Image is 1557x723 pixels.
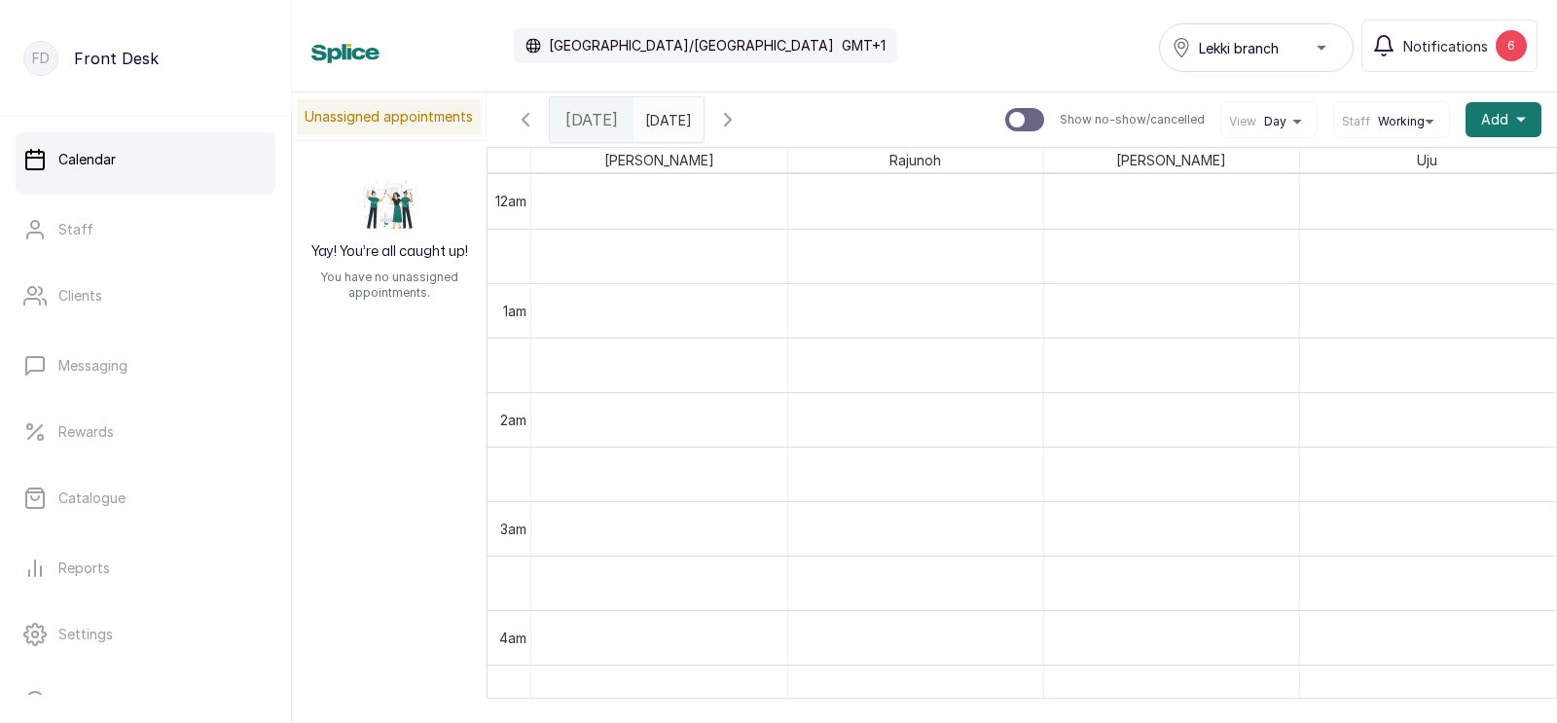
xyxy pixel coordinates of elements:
h2: Yay! You’re all caught up! [311,242,468,262]
span: Notifications [1403,36,1488,56]
button: StaffWorking [1342,114,1441,129]
span: View [1229,114,1256,129]
p: You have no unassigned appointments. [304,270,475,301]
div: 4am [495,628,530,648]
span: [PERSON_NAME] [600,148,718,172]
p: [GEOGRAPHIC_DATA]/[GEOGRAPHIC_DATA] [549,36,834,55]
div: 12am [491,191,530,211]
p: Staff [58,220,93,239]
div: 3am [496,519,530,539]
a: Settings [16,607,275,662]
div: [DATE] [550,97,634,142]
a: Reports [16,541,275,596]
p: Calendar [58,150,116,169]
button: ViewDay [1229,114,1309,129]
span: Uju [1413,148,1441,172]
p: FD [32,49,50,68]
p: Show no-show/cancelled [1060,112,1205,127]
a: Clients [16,269,275,323]
p: Catalogue [58,488,126,508]
div: 1am [499,301,530,321]
button: Notifications6 [1361,19,1538,72]
p: GMT+1 [842,36,886,55]
span: Staff [1342,114,1370,129]
a: Messaging [16,339,275,393]
p: Reports [58,559,110,578]
span: [PERSON_NAME] [1112,148,1230,172]
span: Add [1481,110,1508,129]
p: Settings [58,625,113,644]
p: Support [58,691,112,710]
div: 2am [496,410,530,430]
p: Messaging [58,356,127,376]
button: Add [1466,102,1541,137]
a: Catalogue [16,471,275,525]
a: Rewards [16,405,275,459]
span: Working [1378,114,1425,129]
span: [DATE] [565,108,618,131]
p: Clients [58,286,102,306]
p: Front Desk [74,47,159,70]
div: 6 [1496,30,1527,61]
span: Day [1264,114,1286,129]
p: Rewards [58,422,114,442]
span: Rajunoh [886,148,945,172]
span: Lekki branch [1199,38,1279,58]
a: Calendar [16,132,275,187]
a: Staff [16,202,275,257]
p: Unassigned appointments [297,99,481,134]
button: Lekki branch [1159,23,1354,72]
